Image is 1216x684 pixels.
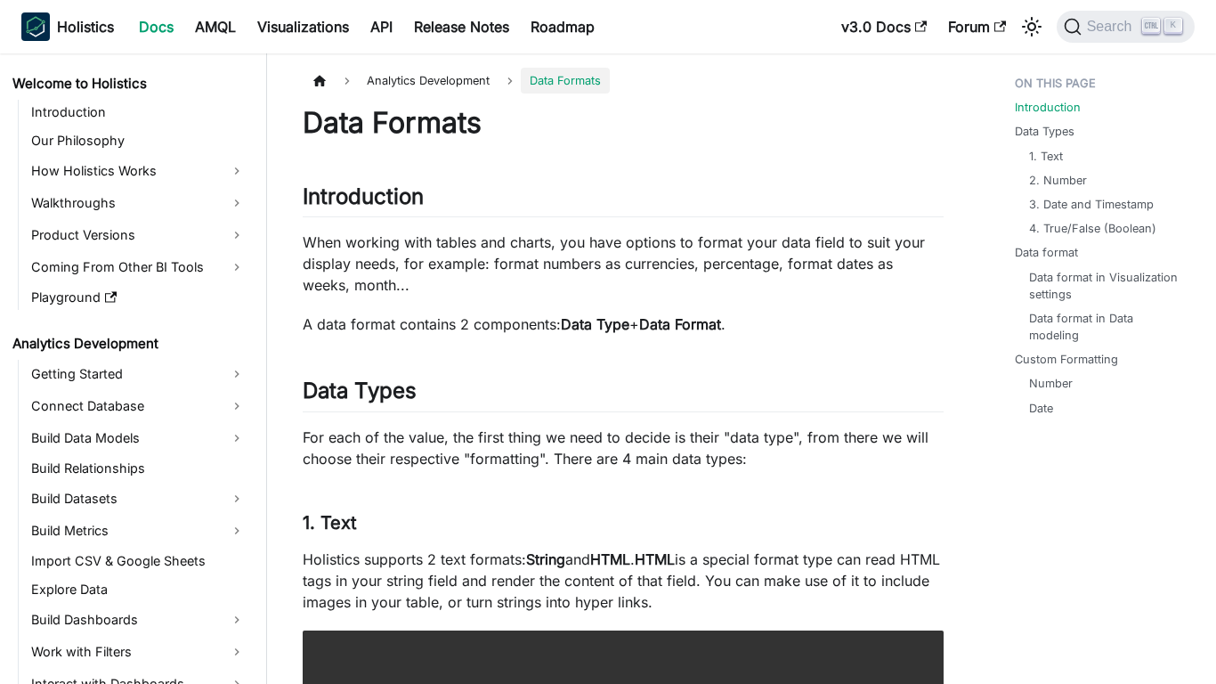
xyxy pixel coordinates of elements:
a: Product Versions [26,221,251,249]
a: Explore Data [26,577,251,602]
a: Build Metrics [26,517,251,545]
a: Introduction [26,100,251,125]
h2: Data Types [303,378,944,411]
a: Build Data Models [26,424,251,452]
span: Search [1082,19,1143,35]
a: Data format in Data modeling [1029,310,1181,344]
a: How Holistics Works [26,157,251,185]
a: Number [1029,375,1073,392]
kbd: K [1164,18,1182,34]
a: Visualizations [247,12,360,41]
a: Playground [26,285,251,310]
a: Roadmap [520,12,605,41]
a: Connect Database [26,392,251,420]
a: Introduction [1015,99,1081,116]
button: Search (Ctrl+K) [1057,11,1195,43]
a: v3.0 Docs [831,12,937,41]
a: 3. Date and Timestamp [1029,196,1154,213]
img: Holistics [21,12,50,41]
h2: Introduction [303,183,944,217]
p: For each of the value, the first thing we need to decide is their "data type", from there we will... [303,427,944,469]
p: Holistics supports 2 text formats: and . is a special format type can read HTML tags in your stri... [303,549,944,613]
a: Home page [303,68,336,94]
strong: Data Format [639,315,721,333]
strong: HTML [635,550,675,568]
a: Release Notes [403,12,520,41]
p: A data format contains 2 components: + . [303,313,944,335]
a: Walkthroughs [26,189,251,217]
h1: Data Formats [303,105,944,141]
strong: HTML [590,550,630,568]
span: Analytics Development [358,68,499,94]
a: Build Relationships [26,456,251,481]
nav: Breadcrumbs [303,68,944,94]
button: Switch between dark and light mode (currently light mode) [1017,12,1046,41]
a: Our Philosophy [26,128,251,153]
a: Welcome to Holistics [7,71,251,96]
a: 4. True/False (Boolean) [1029,220,1156,237]
a: Getting Started [26,360,251,388]
strong: String [526,550,565,568]
a: HolisticsHolistics [21,12,114,41]
a: Data format in Visualization settings [1029,269,1181,303]
h3: 1. Text [303,512,944,534]
a: Data Types [1015,123,1074,140]
a: Build Dashboards [26,606,251,634]
p: When working with tables and charts, you have options to format your data field to suit your disp... [303,232,944,296]
a: Data format [1015,244,1078,261]
a: Docs [128,12,184,41]
strong: Data Type [561,315,629,333]
a: 2. Number [1029,172,1087,189]
a: Coming From Other BI Tools [26,253,251,281]
a: Forum [937,12,1017,41]
a: Build Datasets [26,484,251,513]
a: AMQL [184,12,247,41]
a: Analytics Development [7,331,251,356]
a: Custom Formatting [1015,351,1118,368]
b: Holistics [57,16,114,37]
span: Data Formats [521,68,610,94]
a: Work with Filters [26,638,251,666]
a: Date [1029,400,1053,417]
a: Import CSV & Google Sheets [26,549,251,574]
a: 1. Text [1029,148,1063,165]
a: API [360,12,403,41]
